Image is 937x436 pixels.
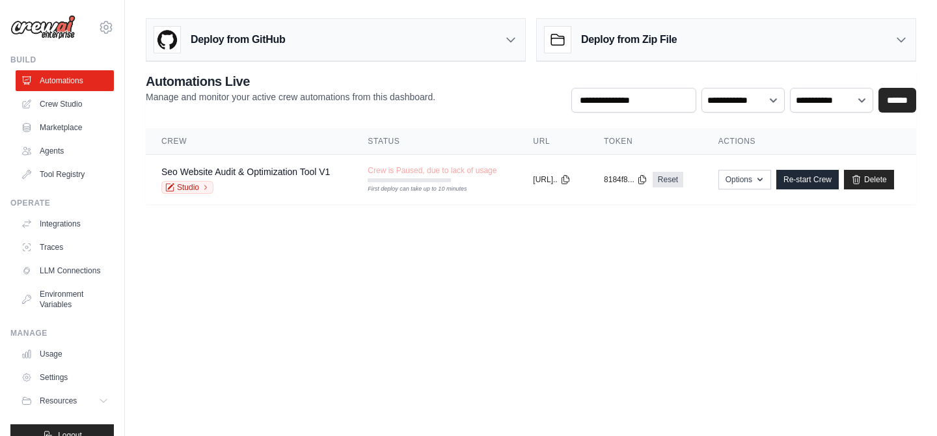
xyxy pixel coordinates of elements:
a: Traces [16,237,114,258]
a: Agents [16,141,114,161]
a: LLM Connections [16,260,114,281]
div: Build [10,55,114,65]
span: Crew is Paused, due to lack of usage [368,165,496,176]
th: Crew [146,128,352,155]
a: Re-start Crew [776,170,839,189]
p: Manage and monitor your active crew automations from this dashboard. [146,90,435,103]
a: Seo Website Audit & Optimization Tool V1 [161,167,330,177]
div: Operate [10,198,114,208]
span: Resources [40,396,77,406]
a: Reset [653,172,683,187]
a: Tool Registry [16,164,114,185]
th: Actions [703,128,916,155]
h3: Deploy from Zip File [581,32,677,48]
a: Studio [161,181,213,194]
a: Automations [16,70,114,91]
a: Marketplace [16,117,114,138]
a: Environment Variables [16,284,114,315]
h3: Deploy from GitHub [191,32,285,48]
a: Settings [16,367,114,388]
img: GitHub Logo [154,27,180,53]
button: Resources [16,390,114,411]
th: Token [588,128,703,155]
a: Integrations [16,213,114,234]
div: First deploy can take up to 10 minutes [368,185,451,194]
div: Manage [10,328,114,338]
th: Status [352,128,517,155]
button: 8184f8... [604,174,647,185]
a: Delete [844,170,894,189]
a: Usage [16,344,114,364]
img: Logo [10,15,75,40]
th: URL [517,128,588,155]
a: Crew Studio [16,94,114,115]
h2: Automations Live [146,72,435,90]
button: Options [718,170,771,189]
